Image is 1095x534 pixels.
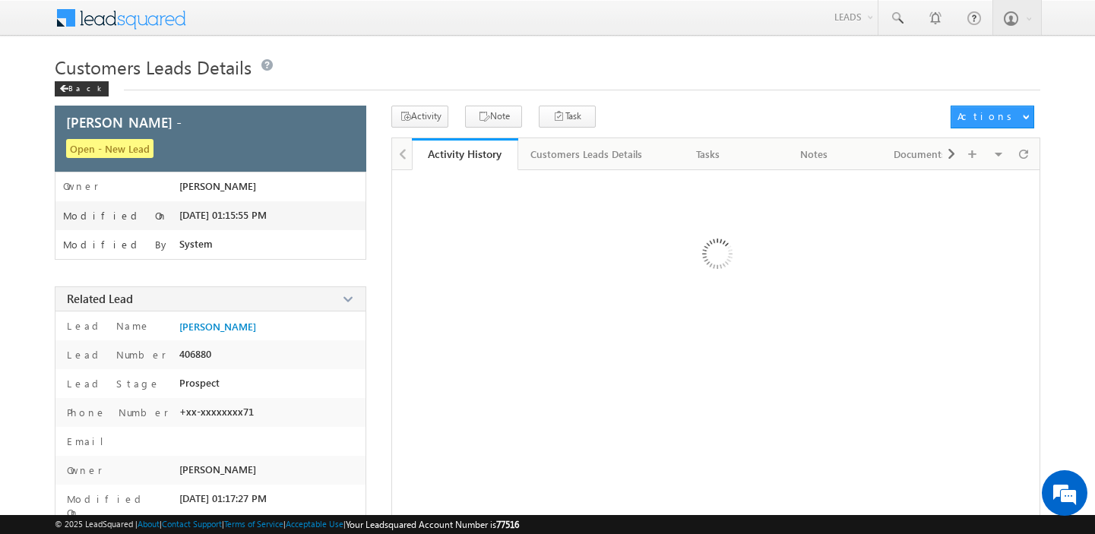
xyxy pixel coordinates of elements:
label: Modified On [63,492,172,520]
img: Loading ... [638,178,795,335]
label: Modified By [63,239,170,251]
span: Your Leadsquared Account Number is [346,519,519,530]
div: Activity History [423,147,507,161]
label: Email [63,434,116,448]
label: Owner [63,463,103,477]
span: Prospect [179,377,220,389]
span: System [179,238,213,250]
label: Lead Number [63,348,166,362]
span: Open - New Lead [66,139,153,158]
span: [PERSON_NAME] [179,463,256,476]
span: Customers Leads Details [55,55,252,79]
span: [DATE] 01:17:27 PM [179,492,267,504]
button: Actions [951,106,1034,128]
label: Modified On [63,210,168,222]
button: Activity [391,106,448,128]
div: Notes [774,145,854,163]
label: Phone Number [63,406,169,419]
span: [DATE] 01:15:55 PM [179,209,267,221]
a: Acceptable Use [286,519,343,529]
a: Customers Leads Details [518,138,656,170]
a: About [138,519,160,529]
a: Terms of Service [224,519,283,529]
span: +xx-xxxxxxxx71 [179,406,254,418]
span: [PERSON_NAME] [179,180,256,192]
div: Customers Leads Details [530,145,642,163]
a: Notes [761,138,868,170]
a: Activity History [412,138,518,170]
div: Back [55,81,109,96]
label: Lead Stage [63,377,160,390]
span: © 2025 LeadSquared | | | | | [55,517,519,532]
a: [PERSON_NAME] [179,321,256,333]
button: Note [465,106,522,128]
span: 406880 [179,348,211,360]
span: 77516 [496,519,519,530]
label: Lead Name [63,319,150,333]
label: Owner [63,180,99,192]
div: Documents [880,145,960,163]
a: Contact Support [162,519,222,529]
a: Documents [868,138,974,170]
div: Tasks [668,145,748,163]
span: [PERSON_NAME] - [66,115,182,129]
a: Tasks [656,138,762,170]
button: Task [539,106,596,128]
span: Related Lead [67,291,133,306]
div: Actions [957,109,1017,123]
